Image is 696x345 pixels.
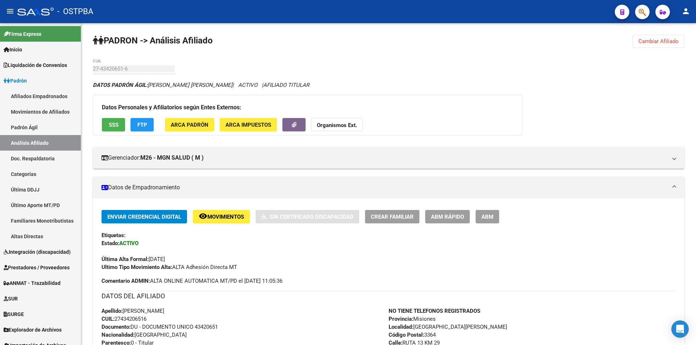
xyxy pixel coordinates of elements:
[389,332,424,338] strong: Código Postal:
[101,240,119,247] strong: Estado:
[220,118,277,131] button: ARCA Impuestos
[311,118,363,131] button: Organismos Ext.
[57,4,93,20] span: - OSTPBA
[101,291,676,301] h3: DATOS DEL AFILIADO
[365,210,419,223] button: Crear Familiar
[101,232,125,239] strong: Etiquetas:
[4,46,22,54] span: Inicio
[130,118,154,131] button: FTP
[4,264,70,272] span: Prestadores / Proveedores
[633,35,684,48] button: Cambiar Afiliado
[102,102,513,113] h3: Datos Personales y Afiliatorios según Entes Externos:
[389,332,436,338] span: 3364
[101,154,667,162] mat-panel-title: Gerenciador:
[101,256,165,262] span: [DATE]
[681,7,690,16] mat-icon: person
[4,295,18,303] span: SUR
[101,332,187,338] span: [GEOGRAPHIC_DATA]
[101,278,150,284] strong: Comentario ADMIN:
[270,214,353,220] span: Sin Certificado Discapacidad
[4,279,61,287] span: ANMAT - Trazabilidad
[107,214,181,220] span: Enviar Credencial Digital
[93,82,148,88] strong: DATOS PADRÓN ÁGIL:
[4,77,27,85] span: Padrón
[101,324,218,330] span: DU - DOCUMENTO UNICO 43420651
[481,214,493,220] span: ABM
[93,147,684,169] mat-expansion-panel-header: Gerenciador:M26 - MGN SALUD ( M )
[263,82,309,88] span: AFILIADO TITULAR
[4,310,24,318] span: SURGE
[140,154,204,162] strong: M26 - MGN SALUD ( M )
[317,122,357,129] strong: Organismos Ext.
[225,122,271,128] span: ARCA Impuestos
[137,122,147,128] span: FTP
[476,210,499,223] button: ABM
[101,316,146,322] span: 27434206516
[93,35,213,46] strong: PADRON -> Análisis Afiliado
[4,30,41,38] span: Firma Express
[101,264,172,270] strong: Ultimo Tipo Movimiento Alta:
[171,122,208,128] span: ARCA Padrón
[207,214,244,220] span: Movimientos
[371,214,414,220] span: Crear Familiar
[93,177,684,198] mat-expansion-panel-header: Datos de Empadronamiento
[101,316,115,322] strong: CUIL:
[101,332,134,338] strong: Nacionalidad:
[101,184,667,192] mat-panel-title: Datos de Empadronamiento
[389,316,436,322] span: Misiones
[101,210,187,223] button: Enviar Credencial Digital
[101,324,130,330] strong: Documento:
[638,38,679,45] span: Cambiar Afiliado
[101,256,149,262] strong: Última Alta Formal:
[193,210,250,223] button: Movimientos
[4,326,62,334] span: Explorador de Archivos
[93,82,232,88] span: [PERSON_NAME] [PERSON_NAME]
[199,212,207,220] mat-icon: remove_red_eye
[101,264,237,270] span: ALTA Adhesión Directa MT
[6,7,14,16] mat-icon: menu
[102,118,125,131] button: SSS
[256,210,359,223] button: Sin Certificado Discapacidad
[4,61,67,69] span: Liquidación de Convenios
[109,122,119,128] span: SSS
[389,316,413,322] strong: Provincia:
[165,118,214,131] button: ARCA Padrón
[389,324,507,330] span: [GEOGRAPHIC_DATA][PERSON_NAME]
[119,240,138,247] strong: ACTIVO
[101,277,282,285] span: ALTA ONLINE AUTOMATICA MT/PD el [DATE] 11:05:36
[431,214,464,220] span: ABM Rápido
[425,210,470,223] button: ABM Rápido
[4,248,71,256] span: Integración (discapacidad)
[101,308,123,314] strong: Apellido:
[389,308,480,314] strong: NO TIENE TELEFONOS REGISTRADOS
[671,320,689,338] div: Open Intercom Messenger
[93,82,309,88] i: | ACTIVO |
[101,308,164,314] span: [PERSON_NAME]
[389,324,413,330] strong: Localidad:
